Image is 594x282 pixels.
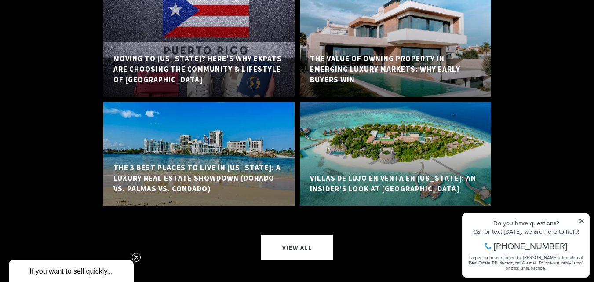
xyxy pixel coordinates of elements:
[103,102,295,206] a: The 3 Best Places to Live in Puerto Rico: A Luxury Real Estate Showdown (Dorado vs. Palmas vs. Co...
[113,163,284,194] h5: The 3 Best Places to Live in [US_STATE]: A Luxury Real Estate Showdown (Dorado vs. Palmas vs. Con...
[310,173,481,194] h5: Villas de Lujo en Venta en [US_STATE]: An Insider's Look at [GEOGRAPHIC_DATA]
[11,54,125,71] span: I agree to be contacted by [PERSON_NAME] International Real Estate PR via text, call & email. To ...
[36,41,109,50] span: [PHONE_NUMBER]
[9,20,127,26] div: Do you have questions?
[132,253,141,262] button: Close teaser
[113,54,284,85] h5: Moving to [US_STATE]? Here’s Why Expats are Choosing the Community & Lifestyle of [GEOGRAPHIC_DATA]
[300,102,491,206] a: Villas de Lujo en Venta en Puerto Rico: An Insider's Look at Elite Oceanfront Estates Villas de L...
[9,28,127,34] div: Call or text [DATE], we are here to help!
[29,267,113,275] span: If you want to sell quickly...
[9,260,134,282] div: If you want to sell quickly... Close teaser
[261,235,333,260] a: View All
[310,54,481,85] h5: The Value of Owning Property in Emerging Luxury Markets: Why Early Buyers Win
